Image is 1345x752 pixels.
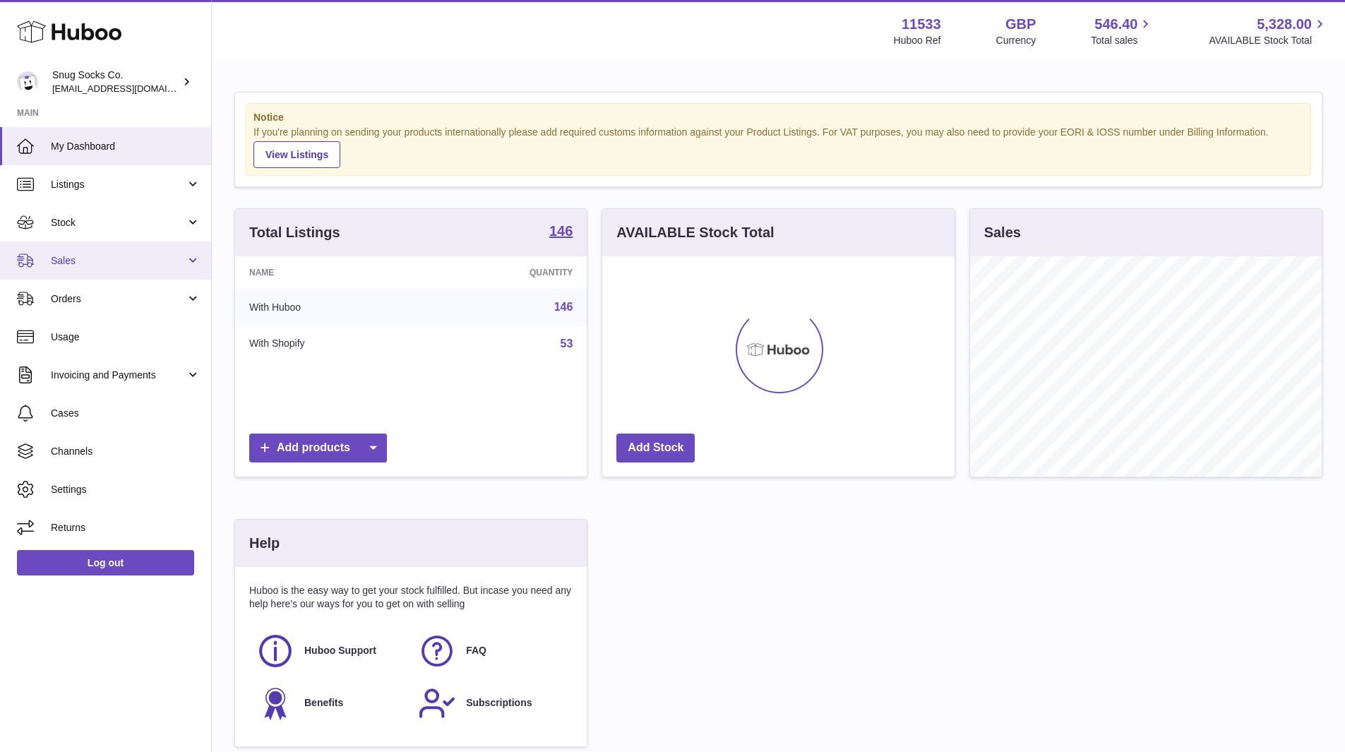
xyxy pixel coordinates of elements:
[235,326,425,362] td: With Shopify
[235,289,425,326] td: With Huboo
[51,292,186,306] span: Orders
[304,644,376,657] span: Huboo Support
[51,483,201,496] span: Settings
[51,521,201,535] span: Returns
[249,584,573,611] p: Huboo is the easy way to get your stock fulfilled. But incase you need any help here's our ways f...
[561,338,573,350] a: 53
[1094,15,1137,34] span: 546.40
[249,534,280,553] h3: Help
[51,330,201,344] span: Usage
[256,632,404,670] a: Huboo Support
[466,696,532,710] span: Subscriptions
[51,369,186,382] span: Invoicing and Payments
[466,644,486,657] span: FAQ
[549,224,573,238] strong: 146
[253,111,1303,124] strong: Notice
[418,632,566,670] a: FAQ
[1257,15,1312,34] span: 5,328.00
[51,254,186,268] span: Sales
[894,34,941,47] div: Huboo Ref
[616,223,774,242] h3: AVAILABLE Stock Total
[304,696,343,710] span: Benefits
[1209,34,1328,47] span: AVAILABLE Stock Total
[51,140,201,153] span: My Dashboard
[418,684,566,722] a: Subscriptions
[256,684,404,722] a: Benefits
[51,445,201,458] span: Channels
[249,434,387,462] a: Add products
[554,301,573,313] a: 146
[52,68,179,95] div: Snug Socks Co.
[249,223,340,242] h3: Total Listings
[996,34,1036,47] div: Currency
[17,71,38,92] img: info@snugsocks.co.uk
[253,126,1303,168] div: If you're planning on sending your products internationally please add required customs informati...
[902,15,941,34] strong: 11533
[1091,15,1154,47] a: 546.40 Total sales
[616,434,695,462] a: Add Stock
[1005,15,1036,34] strong: GBP
[425,256,587,289] th: Quantity
[52,83,208,94] span: [EMAIL_ADDRESS][DOMAIN_NAME]
[549,224,573,241] a: 146
[1091,34,1154,47] span: Total sales
[253,141,340,168] a: View Listings
[17,550,194,575] a: Log out
[51,216,186,229] span: Stock
[235,256,425,289] th: Name
[51,178,186,191] span: Listings
[51,407,201,420] span: Cases
[984,223,1021,242] h3: Sales
[1209,15,1328,47] a: 5,328.00 AVAILABLE Stock Total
